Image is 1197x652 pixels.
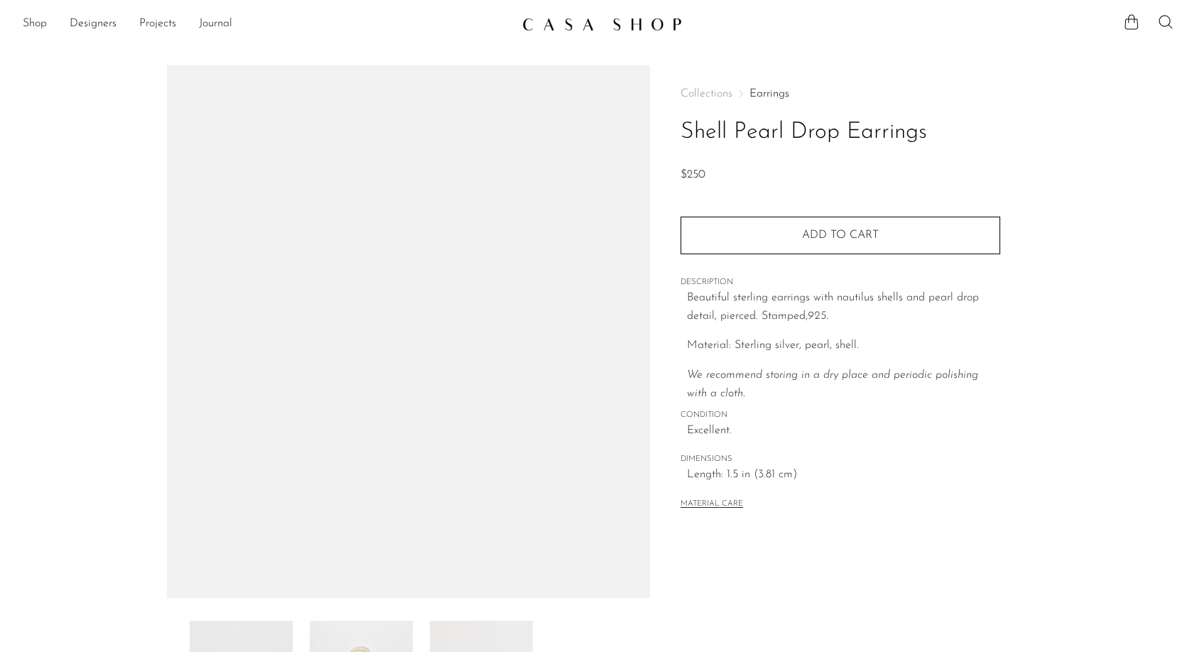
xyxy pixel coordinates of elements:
span: CONDITION [681,409,1000,422]
nav: Desktop navigation [23,12,511,36]
span: DESCRIPTION [681,276,1000,289]
nav: Breadcrumbs [681,88,1000,99]
span: Excellent. [687,422,1000,440]
p: Beautiful sterling earrings with nautilus shells and pearl drop detail, pierced. Stamped, [687,289,1000,325]
ul: NEW HEADER MENU [23,12,511,36]
h1: Shell Pearl Drop Earrings [681,114,1000,151]
span: $250 [681,169,705,180]
em: 925. [808,310,828,322]
a: Projects [139,15,176,33]
p: Material: Sterling silver, pearl, shell. [687,337,1000,355]
span: Length: 1.5 in (3.81 cm) [687,466,1000,484]
span: DIMENSIONS [681,453,1000,466]
a: Journal [199,15,232,33]
button: Add to cart [681,217,1000,254]
a: Earrings [749,88,789,99]
a: Designers [70,15,117,33]
span: Add to cart [802,229,879,241]
button: MATERIAL CARE [681,499,743,510]
i: We recommend storing in a dry place and periodic polishing with a cloth. [687,369,978,399]
a: Shop [23,15,47,33]
span: Collections [681,88,732,99]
